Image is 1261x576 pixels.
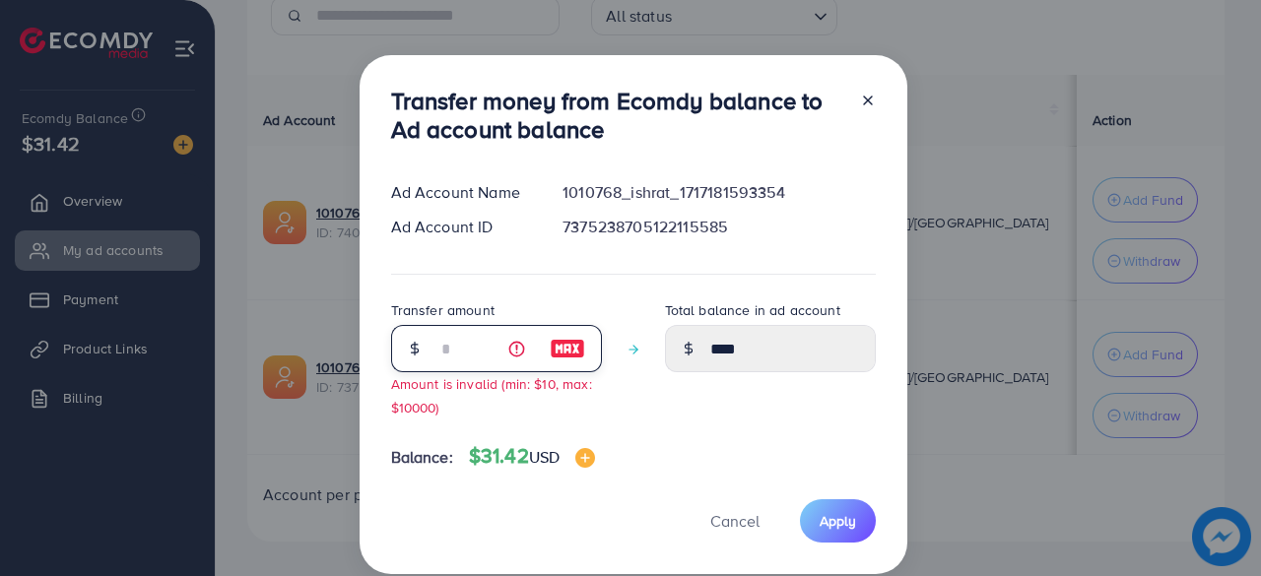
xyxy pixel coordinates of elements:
h3: Transfer money from Ecomdy balance to Ad account balance [391,87,844,144]
img: image [550,337,585,360]
label: Total balance in ad account [665,300,840,320]
span: USD [529,446,560,468]
h4: $31.42 [469,444,595,469]
small: Amount is invalid (min: $10, max: $10000) [391,374,592,416]
span: Cancel [710,510,760,532]
div: Ad Account Name [375,181,548,204]
button: Cancel [686,499,784,542]
label: Transfer amount [391,300,495,320]
div: Ad Account ID [375,216,548,238]
div: 1010768_ishrat_1717181593354 [547,181,891,204]
button: Apply [800,499,876,542]
div: 7375238705122115585 [547,216,891,238]
span: Balance: [391,446,453,469]
img: image [575,448,595,468]
span: Apply [820,511,856,531]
